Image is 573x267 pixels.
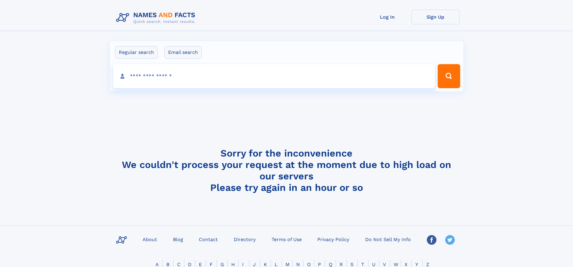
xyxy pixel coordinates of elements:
a: Directory [231,235,258,244]
img: Twitter [445,235,455,245]
a: Privacy Policy [315,235,352,244]
img: Facebook [427,235,436,245]
a: Sign Up [411,10,460,24]
a: Blog [171,235,186,244]
a: About [140,235,159,244]
a: Do Not Sell My Info [363,235,413,244]
img: Logo Names and Facts [114,10,200,26]
a: Terms of Use [269,235,304,244]
input: search input [113,64,435,88]
a: Contact [196,235,220,244]
label: Regular search [115,46,158,59]
button: Search Button [438,64,460,88]
label: Email search [164,46,202,59]
a: Log In [363,10,411,24]
h4: Sorry for the inconvenience We couldn't process your request at the moment due to high load on ou... [114,147,460,193]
